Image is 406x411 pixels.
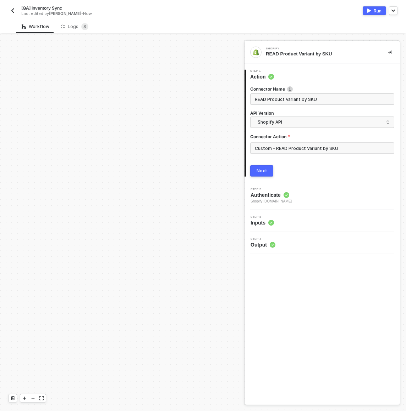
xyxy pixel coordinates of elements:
[21,11,187,16] div: Last edited by - Now
[250,70,274,72] span: Step 1
[363,6,386,15] button: activateRun
[251,241,275,248] span: Output
[258,118,390,126] span: Shopify API
[251,199,292,204] span: Shopify [DOMAIN_NAME]
[245,188,400,204] div: Step 2Authenticate Shopify [DOMAIN_NAME]
[266,47,372,50] div: Shopify
[266,51,377,57] div: READ Product Variant by SKU
[83,24,86,29] span: 8
[250,86,394,92] label: Connector Name
[250,73,274,80] span: Action
[81,23,88,30] sup: 8
[253,49,259,55] img: integration-icon
[49,11,81,16] span: [PERSON_NAME]
[255,95,388,103] input: Enter description
[9,6,17,15] button: back
[31,396,35,400] span: icon-minus
[250,134,394,140] label: Connector Action
[257,168,267,174] div: Next
[250,110,394,117] h4: API Version
[10,8,16,13] img: back
[251,238,275,240] span: Step 4
[39,396,44,400] span: icon-expand
[367,9,371,13] img: activate
[250,142,394,154] input: Connector Action
[251,216,274,218] span: Step 3
[251,191,292,199] span: Authenticate
[251,188,292,191] span: Step 2
[21,5,62,11] span: [QA] Inventory Sync
[374,8,382,14] div: Run
[287,86,293,92] img: icon-info
[245,238,400,248] div: Step 4Output
[245,216,400,226] div: Step 3Inputs
[22,24,49,29] div: Workflow
[22,396,27,400] span: icon-play
[251,219,274,226] span: Inputs
[250,165,273,177] button: Next
[61,23,88,30] div: Logs
[388,50,392,54] span: icon-collapse-right
[245,70,400,177] div: Step 1Action Connector Nameicon-infoAPI VersionShopify APIConnector ActionNext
